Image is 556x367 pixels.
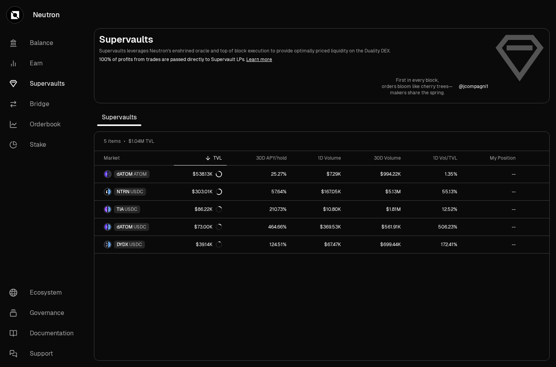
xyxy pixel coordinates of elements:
a: 464.66% [227,218,291,236]
a: Governance [3,303,85,323]
span: USDC [130,189,143,195]
p: orders bloom like cherry trees— [382,83,453,90]
a: Earn [3,53,85,74]
a: -- [462,183,520,200]
img: TIA Logo [105,206,107,212]
a: Stake [3,135,85,155]
a: Bridge [3,94,85,114]
a: Documentation [3,323,85,344]
div: My Position [467,155,516,161]
a: Orderbook [3,114,85,135]
a: 57.64% [227,183,291,200]
span: ATOM [134,171,147,177]
span: $1.04M TVL [128,138,154,144]
div: $86.22K [195,206,222,212]
a: $369.53K [291,218,346,236]
a: $1.81M [346,201,406,218]
a: -- [462,218,520,236]
img: USDC Logo [108,189,111,195]
div: Market [104,155,169,161]
div: 30D APY/hold [231,155,287,161]
div: $538.13K [193,171,222,177]
img: dATOM Logo [105,224,107,230]
a: $67.47K [291,236,346,253]
img: dATOM Logo [105,171,107,177]
a: $5.13M [346,183,406,200]
a: $86.22K [174,201,226,218]
span: 5 items [104,138,121,144]
a: 12.52% [406,201,462,218]
a: 506.23% [406,218,462,236]
img: NTRN Logo [105,189,107,195]
div: $303.01K [192,189,222,195]
a: First in every block,orders bloom like cherry trees—makers share the spring. [382,77,453,96]
a: Supervaults [3,74,85,94]
a: dATOM LogoATOM LogodATOMATOM [94,166,174,183]
a: dATOM LogoUSDC LogodATOMUSDC [94,218,174,236]
a: $7.29K [291,166,346,183]
p: 100% of profits from trades are passed directly to Supervault LPs. [99,56,488,63]
a: 1.35% [406,166,462,183]
img: USDC Logo [108,241,111,248]
h2: Supervaults [99,33,488,46]
span: dATOM [117,224,133,230]
a: $994.22K [346,166,406,183]
p: makers share the spring. [382,90,453,96]
a: 124.51% [227,236,291,253]
p: @ jcompagni1 [459,83,488,90]
img: DYDX Logo [105,241,107,248]
span: TIA [117,206,124,212]
span: USDC [134,224,146,230]
span: USDC [129,241,142,248]
a: TIA LogoUSDC LogoTIAUSDC [94,201,174,218]
a: Learn more [246,56,272,63]
span: USDC [125,206,137,212]
a: $303.01K [174,183,226,200]
a: 172.41% [406,236,462,253]
a: 25.27% [227,166,291,183]
p: Supervaults leverages Neutron's enshrined oracle and top of block execution to provide optimally ... [99,47,488,54]
a: -- [462,236,520,253]
a: $73.00K [174,218,226,236]
a: 210.73% [227,201,291,218]
a: $167.05K [291,183,346,200]
a: 55.13% [406,183,462,200]
img: ATOM Logo [108,171,111,177]
a: Balance [3,33,85,53]
div: 1D Volume [296,155,341,161]
a: -- [462,201,520,218]
div: TVL [179,155,222,161]
p: First in every block, [382,77,453,83]
a: $10.80K [291,201,346,218]
a: -- [462,166,520,183]
a: DYDX LogoUSDC LogoDYDXUSDC [94,236,174,253]
img: USDC Logo [108,224,111,230]
span: dATOM [117,171,133,177]
span: NTRN [117,189,130,195]
div: 30D Volume [350,155,401,161]
a: NTRN LogoUSDC LogoNTRNUSDC [94,183,174,200]
a: $39.14K [174,236,226,253]
a: Support [3,344,85,364]
a: @jcompagni1 [459,83,488,90]
img: USDC Logo [108,206,111,212]
div: $73.00K [194,224,222,230]
span: DYDX [117,241,128,248]
a: $699.44K [346,236,406,253]
a: $538.13K [174,166,226,183]
div: $39.14K [196,241,222,248]
a: $561.91K [346,218,406,236]
div: 1D Vol/TVL [410,155,457,161]
span: Supervaults [97,110,141,125]
a: Ecosystem [3,282,85,303]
